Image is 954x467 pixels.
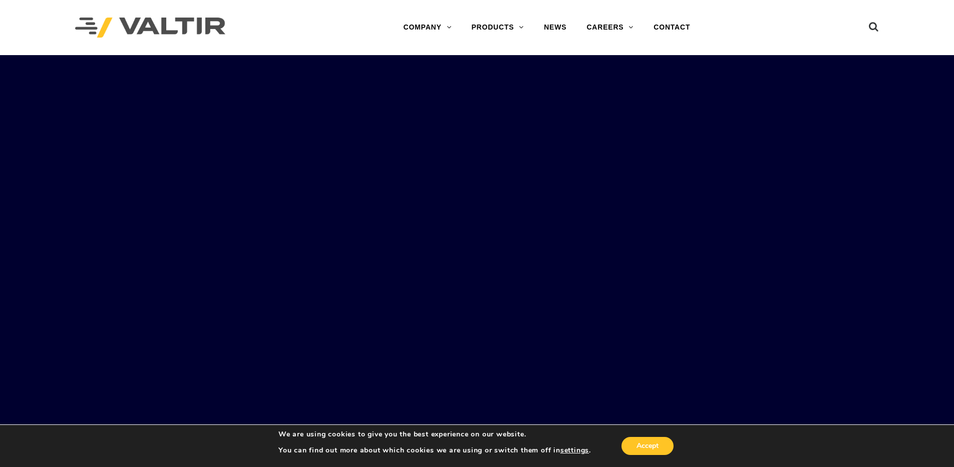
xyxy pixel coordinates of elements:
[576,18,644,38] a: CAREERS
[560,446,589,455] button: settings
[534,18,576,38] a: NEWS
[461,18,534,38] a: PRODUCTS
[278,430,591,439] p: We are using cookies to give you the best experience on our website.
[75,18,225,38] img: Valtir
[278,446,591,455] p: You can find out more about which cookies we are using or switch them off in .
[393,18,461,38] a: COMPANY
[621,437,674,455] button: Accept
[644,18,700,38] a: CONTACT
